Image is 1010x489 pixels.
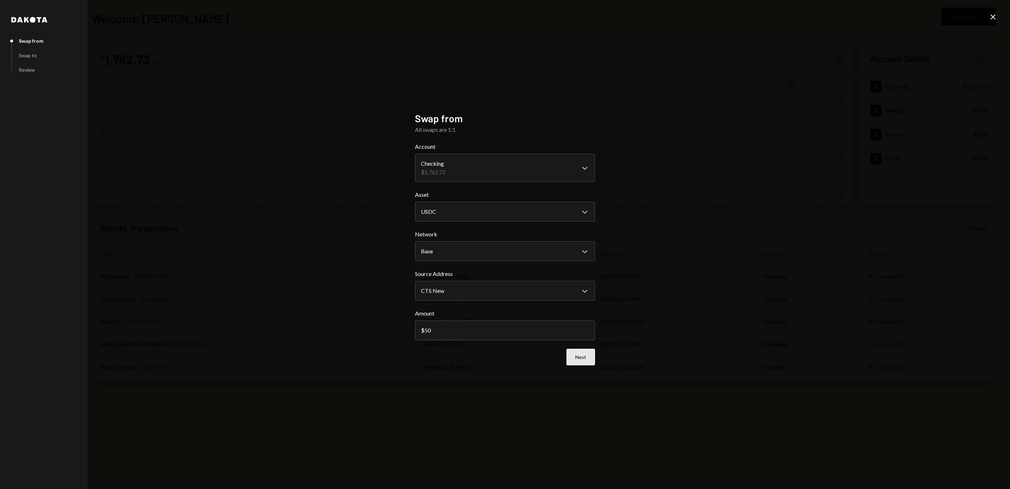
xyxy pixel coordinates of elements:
button: Network [415,241,595,261]
label: Amount [415,309,595,318]
label: Account [415,142,595,151]
input: 0.00 [415,320,595,340]
button: Source Address [415,281,595,301]
label: Source Address [415,270,595,278]
button: Account [415,154,595,182]
h2: Swap from [415,112,595,125]
button: Asset [415,202,595,222]
div: Swap from [19,38,43,44]
div: All swaps are 1:1 [415,125,595,134]
div: Review [19,67,35,73]
div: Swap to [19,52,37,58]
label: Network [415,230,595,238]
label: Asset [415,190,595,199]
button: Next [566,349,595,365]
div: $ [421,327,424,334]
